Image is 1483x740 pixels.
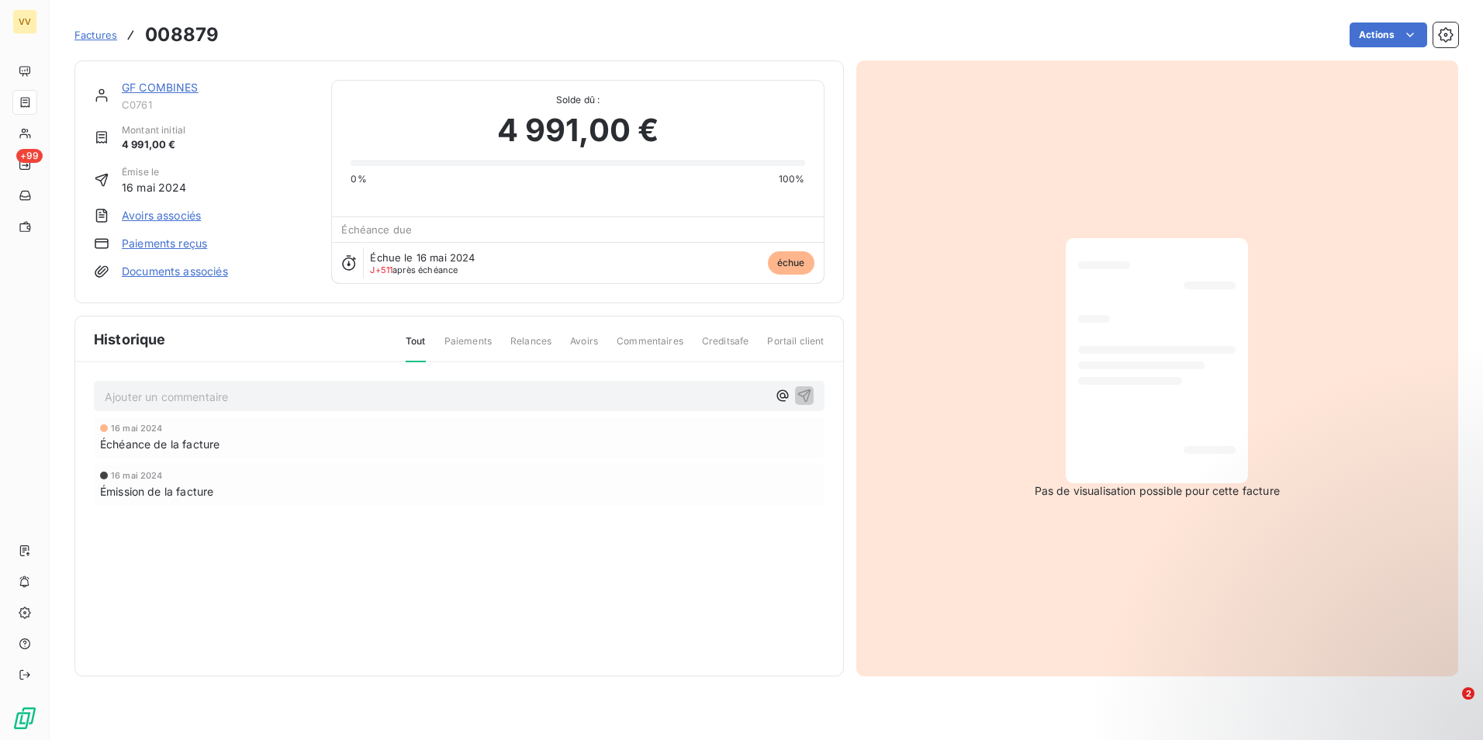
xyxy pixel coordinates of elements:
span: Échéance de la facture [100,436,220,452]
h3: 008879 [145,21,219,49]
div: VV [12,9,37,34]
span: Commentaires [617,334,683,361]
span: 4 991,00 € [122,137,185,153]
span: 2 [1462,687,1474,700]
span: 4 991,00 € [497,107,659,154]
span: Émise le [122,165,187,179]
a: Avoirs associés [122,208,201,223]
span: Relances [510,334,551,361]
span: Creditsafe [702,334,749,361]
span: Émission de la facture [100,483,213,500]
iframe: Intercom live chat [1430,687,1467,724]
a: Documents associés [122,264,228,279]
span: 16 mai 2024 [122,179,187,195]
a: GF COMBINES [122,81,199,94]
span: Montant initial [122,123,185,137]
span: 0% [351,172,366,186]
iframe: Intercom notifications message [1173,590,1483,698]
span: Solde dû : [351,93,804,107]
span: Échéance due [341,223,412,236]
a: Factures [74,27,117,43]
span: C0761 [122,99,313,111]
span: échue [768,251,814,275]
span: Historique [94,329,166,350]
span: +99 [16,149,43,163]
span: 100% [779,172,805,186]
span: Échue le 16 mai 2024 [370,251,475,264]
span: Avoirs [570,334,598,361]
button: Actions [1350,22,1427,47]
span: Pas de visualisation possible pour cette facture [1035,483,1280,499]
span: J+511 [370,265,392,275]
span: 16 mai 2024 [111,424,163,433]
img: Logo LeanPay [12,706,37,731]
span: après échéance [370,265,458,275]
span: 16 mai 2024 [111,471,163,480]
span: Tout [406,334,426,362]
span: Paiements [444,334,492,361]
span: Portail client [767,334,824,361]
span: Factures [74,29,117,41]
a: Paiements reçus [122,236,207,251]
